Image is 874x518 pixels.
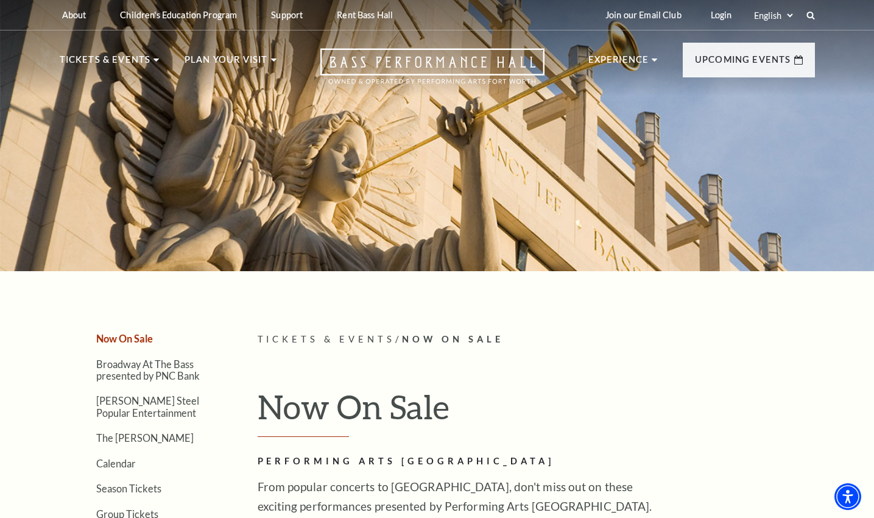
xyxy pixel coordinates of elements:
a: The [PERSON_NAME] [96,432,194,444]
p: / [258,332,815,347]
select: Select: [752,10,795,21]
p: Experience [588,52,649,74]
a: Now On Sale [96,333,153,344]
a: [PERSON_NAME] Steel Popular Entertainment [96,395,199,418]
div: Accessibility Menu [834,483,861,510]
a: Broadway At The Bass presented by PNC Bank [96,358,200,381]
p: About [62,10,86,20]
p: Support [271,10,303,20]
a: Calendar [96,458,136,469]
h1: Now On Sale [258,387,815,437]
span: Now On Sale [402,334,504,344]
a: Season Tickets [96,483,161,494]
p: Rent Bass Hall [337,10,393,20]
p: Children's Education Program [120,10,237,20]
p: Plan Your Visit [185,52,268,74]
span: Tickets & Events [258,334,396,344]
h2: Performing Arts [GEOGRAPHIC_DATA] [258,454,654,469]
p: Tickets & Events [60,52,151,74]
p: Upcoming Events [695,52,791,74]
